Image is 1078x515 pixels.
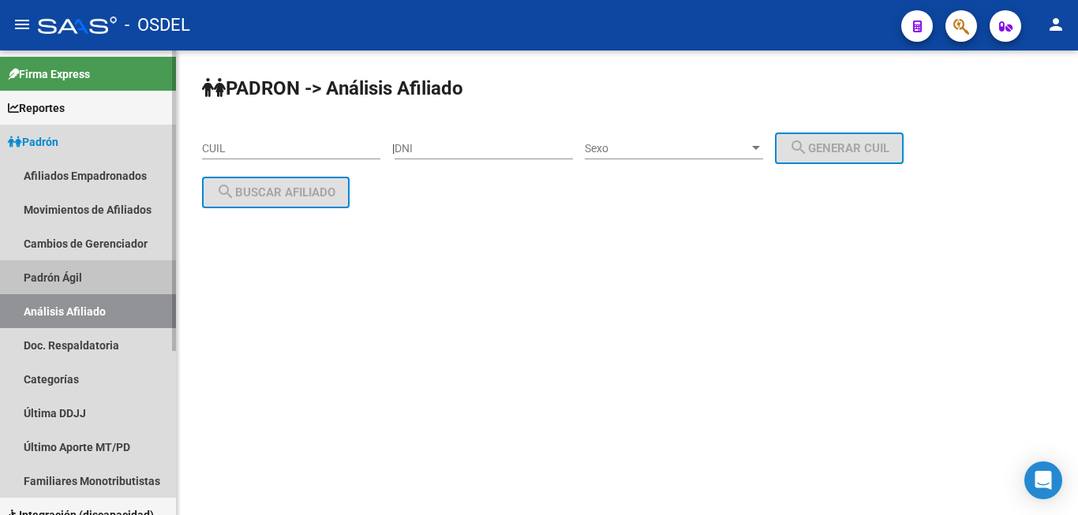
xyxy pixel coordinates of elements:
[585,142,749,155] span: Sexo
[1046,15,1065,34] mat-icon: person
[789,141,889,155] span: Generar CUIL
[8,133,58,151] span: Padrón
[392,142,915,155] div: |
[13,15,32,34] mat-icon: menu
[775,132,904,164] button: Generar CUIL
[8,65,90,83] span: Firma Express
[202,177,350,208] button: Buscar afiliado
[8,99,65,117] span: Reportes
[216,185,335,200] span: Buscar afiliado
[1024,461,1062,499] div: Open Intercom Messenger
[202,77,463,99] strong: PADRON -> Análisis Afiliado
[125,8,190,43] span: - OSDEL
[216,182,235,201] mat-icon: search
[789,138,808,157] mat-icon: search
